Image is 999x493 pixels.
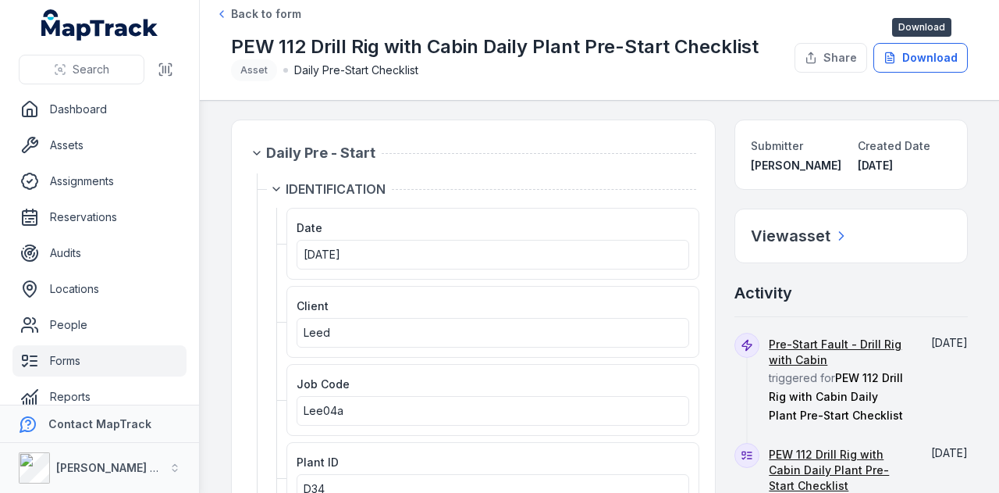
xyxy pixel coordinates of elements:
[297,377,350,391] span: Job Code
[12,202,187,233] a: Reservations
[858,139,930,152] span: Created Date
[931,446,968,459] time: 13/09/2025, 9:13:26 pm
[12,166,187,197] a: Assignments
[297,299,329,313] span: Client
[286,180,386,198] span: IDENTIFICATION
[858,159,893,172] span: [DATE]
[769,337,908,368] a: Pre-Start Fault - Drill Rig with Cabin
[304,404,343,417] span: Lee04a
[231,59,277,81] div: Asset
[304,326,330,339] span: Leed
[769,371,903,422] span: PEW 112 Drill Rig with Cabin Daily Plant Pre-Start Checklist
[931,336,968,349] time: 13/09/2025, 9:13:26 pm
[231,34,759,59] h1: PEW 112 Drill Rig with Cabin Daily Plant Pre-Start Checklist
[795,43,867,73] button: Share
[931,446,968,459] span: [DATE]
[858,159,893,172] time: 13/09/2025, 9:13:26 pm
[12,238,187,269] a: Audits
[294,63,418,78] span: Daily Pre-Start Checklist
[751,225,830,247] h2: View asset
[48,417,151,430] strong: Contact MapTrack
[12,94,187,125] a: Dashboard
[215,6,301,22] a: Back to form
[892,18,951,37] span: Download
[734,282,792,304] h2: Activity
[769,338,908,422] span: triggered for
[931,336,968,349] span: [DATE]
[12,130,187,161] a: Assets
[19,55,144,84] button: Search
[12,345,187,377] a: Forms
[297,221,322,234] span: Date
[304,248,340,261] span: [DATE]
[751,225,849,247] a: Viewasset
[297,455,339,469] span: Plant ID
[266,142,375,164] span: Daily Pre - Start
[12,381,187,413] a: Reports
[41,9,158,41] a: MapTrack
[751,159,841,172] span: [PERSON_NAME]
[12,273,187,305] a: Locations
[751,139,803,152] span: Submitter
[56,461,184,474] strong: [PERSON_NAME] Group
[873,43,968,73] button: Download
[12,309,187,341] a: People
[73,62,109,77] span: Search
[304,248,340,261] time: 13/09/2025, 12:00:00 am
[231,6,301,22] span: Back to form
